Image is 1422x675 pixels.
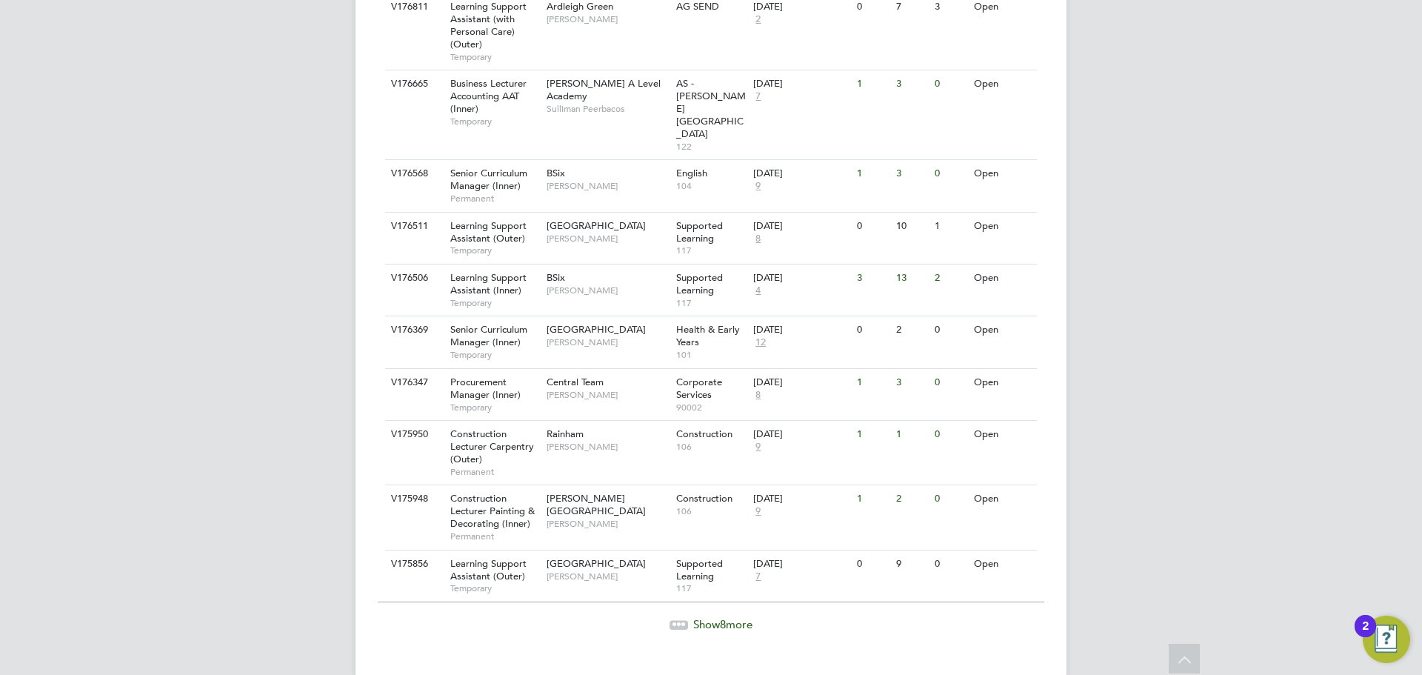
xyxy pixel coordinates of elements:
span: Temporary [450,245,539,256]
div: Open [970,160,1035,187]
div: V176511 [387,213,439,240]
div: 3 [892,70,931,98]
div: [DATE] [753,78,849,90]
div: Open [970,316,1035,344]
div: [DATE] [753,558,849,571]
div: 0 [931,369,969,396]
div: V176347 [387,369,439,396]
span: [GEOGRAPHIC_DATA] [547,323,646,336]
div: 1 [853,70,892,98]
span: Procurement Manager (Inner) [450,376,521,401]
span: 2 [753,13,763,26]
span: BSix [547,167,565,179]
span: Corporate Services [676,376,722,401]
span: [PERSON_NAME] [547,441,669,453]
div: [DATE] [753,324,849,336]
span: 4 [753,285,763,297]
div: Open [970,265,1035,292]
div: 2 [931,265,969,292]
div: 0 [931,421,969,448]
div: 1 [931,213,969,240]
div: V176665 [387,70,439,98]
span: 106 [676,505,747,517]
span: Learning Support Assistant (Outer) [450,219,527,245]
span: Construction Lecturer Carpentry (Outer) [450,428,534,465]
div: V175856 [387,551,439,578]
div: 2 [892,316,931,344]
div: 3 [892,369,931,396]
span: Rainham [547,428,584,440]
span: Central Team [547,376,604,388]
span: Health & Early Years [676,323,740,348]
span: Temporary [450,349,539,361]
button: Open Resource Center, 2 new notifications [1363,616,1410,663]
span: 9 [753,505,763,518]
div: 0 [853,551,892,578]
span: Supported Learning [676,271,723,296]
span: Temporary [450,297,539,309]
span: Supported Learning [676,219,723,245]
div: Open [970,369,1035,396]
span: 9 [753,180,763,193]
div: Open [970,421,1035,448]
div: 1 [853,421,892,448]
div: 1 [853,160,892,187]
span: 7 [753,571,763,583]
span: 117 [676,582,747,594]
div: 1 [853,485,892,513]
span: 101 [676,349,747,361]
span: [GEOGRAPHIC_DATA] [547,557,646,570]
span: [PERSON_NAME] A Level Academy [547,77,661,102]
span: 8 [753,233,763,245]
span: 9 [753,441,763,453]
div: 10 [892,213,931,240]
div: Open [970,213,1035,240]
div: [DATE] [753,493,849,505]
div: 0 [931,70,969,98]
span: Senior Curriculum Manager (Inner) [450,323,527,348]
span: Supported Learning [676,557,723,582]
span: Permanent [450,193,539,205]
span: [GEOGRAPHIC_DATA] [547,219,646,232]
span: 117 [676,245,747,256]
span: AS - [PERSON_NAME][GEOGRAPHIC_DATA] [676,77,746,140]
div: V176506 [387,265,439,292]
div: 2 [1362,626,1369,645]
span: Senior Curriculum Manager (Inner) [450,167,527,192]
span: 117 [676,297,747,309]
div: Open [970,551,1035,578]
span: [PERSON_NAME] [547,518,669,530]
span: [PERSON_NAME] [547,571,669,582]
div: [DATE] [753,272,849,285]
div: 0 [931,316,969,344]
span: BSix [547,271,565,284]
span: 8 [753,389,763,402]
span: 12 [753,336,768,349]
span: Temporary [450,402,539,413]
div: 13 [892,265,931,292]
span: [PERSON_NAME] [547,389,669,401]
div: [DATE] [753,376,849,389]
span: [PERSON_NAME] [547,13,669,25]
div: 3 [892,160,931,187]
span: [PERSON_NAME] [547,285,669,296]
span: 7 [753,90,763,103]
span: 104 [676,180,747,192]
div: Open [970,70,1035,98]
span: Construction [676,428,732,440]
div: V175950 [387,421,439,448]
div: V176369 [387,316,439,344]
div: 1 [892,421,931,448]
span: [PERSON_NAME] [547,336,669,348]
div: Open [970,485,1035,513]
div: 3 [853,265,892,292]
div: 0 [931,551,969,578]
div: [DATE] [753,220,849,233]
span: Learning Support Assistant (Inner) [450,271,527,296]
span: 90002 [676,402,747,413]
span: Sulliman Peerbacos [547,103,669,115]
div: 0 [853,316,892,344]
span: English [676,167,707,179]
div: 0 [931,485,969,513]
span: Permanent [450,531,539,542]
